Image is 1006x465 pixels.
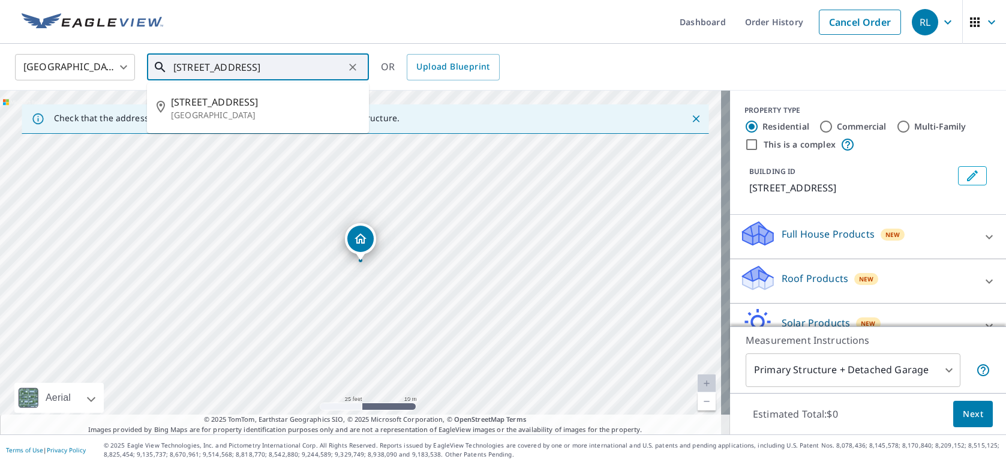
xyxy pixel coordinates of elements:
[743,401,848,427] p: Estimated Total: $0
[762,121,809,133] label: Residential
[740,264,996,298] div: Roof ProductsNew
[782,271,848,286] p: Roof Products
[749,181,953,195] p: [STREET_ADDRESS]
[746,333,990,347] p: Measurement Instructions
[859,274,874,284] span: New
[740,308,996,343] div: Solar ProductsNew
[381,54,500,80] div: OR
[749,166,795,176] p: BUILDING ID
[746,353,960,387] div: Primary Structure + Detached Garage
[914,121,966,133] label: Multi-Family
[22,13,163,31] img: EV Logo
[958,166,987,185] button: Edit building 1
[698,374,716,392] a: Current Level 20, Zoom In Disabled
[42,383,74,413] div: Aerial
[837,121,887,133] label: Commercial
[454,415,504,424] a: OpenStreetMap
[963,407,983,422] span: Next
[15,50,135,84] div: [GEOGRAPHIC_DATA]
[171,95,359,109] span: [STREET_ADDRESS]
[953,401,993,428] button: Next
[764,139,836,151] label: This is a complex
[912,9,938,35] div: RL
[885,230,900,239] span: New
[6,446,86,454] p: |
[416,59,490,74] span: Upload Blueprint
[740,220,996,254] div: Full House ProductsNew
[819,10,901,35] a: Cancel Order
[506,415,526,424] a: Terms
[782,316,850,330] p: Solar Products
[14,383,104,413] div: Aerial
[6,446,43,454] a: Terms of Use
[698,392,716,410] a: Current Level 20, Zoom Out
[171,109,359,121] p: [GEOGRAPHIC_DATA]
[407,54,499,80] a: Upload Blueprint
[345,223,376,260] div: Dropped pin, building 1, Residential property, 16270 Timber Ln New Buffalo, MI 49117
[782,227,875,241] p: Full House Products
[204,415,526,425] span: © 2025 TomTom, Earthstar Geographics SIO, © 2025 Microsoft Corporation, ©
[173,50,344,84] input: Search by address or latitude-longitude
[54,113,400,124] p: Check that the address is accurate, then drag the marker over the correct structure.
[744,105,992,116] div: PROPERTY TYPE
[47,446,86,454] a: Privacy Policy
[976,363,990,377] span: Your report will include the primary structure and a detached garage if one exists.
[104,441,1000,459] p: © 2025 Eagle View Technologies, Inc. and Pictometry International Corp. All Rights Reserved. Repo...
[861,319,876,328] span: New
[688,111,704,127] button: Close
[344,59,361,76] button: Clear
